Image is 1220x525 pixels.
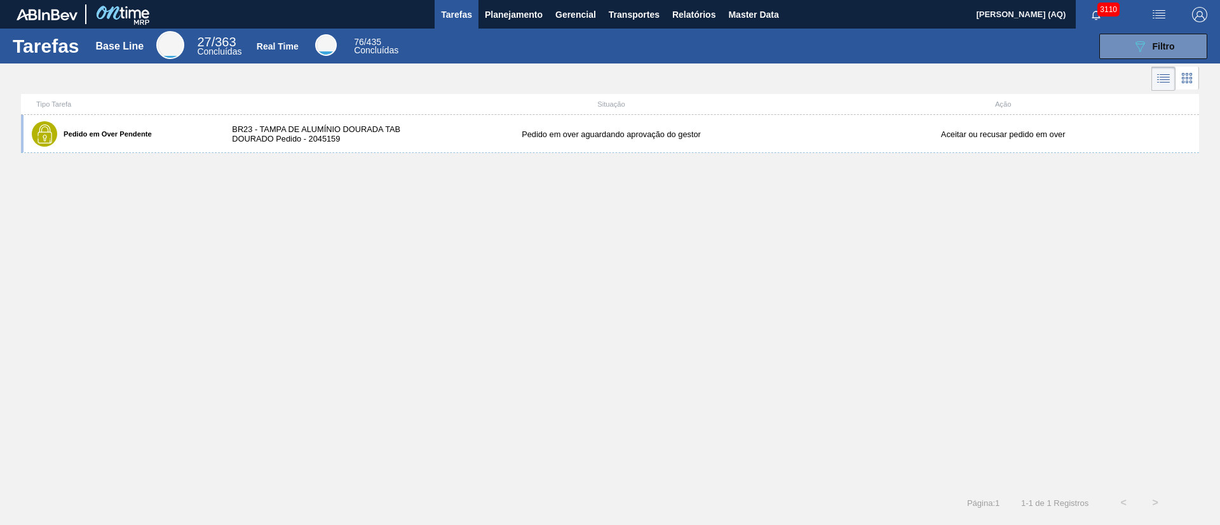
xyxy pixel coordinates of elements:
[354,37,381,47] span: / 435
[1151,7,1167,22] img: userActions
[555,7,596,22] span: Gerencial
[967,498,1000,508] span: Página : 1
[197,35,236,49] span: / 363
[416,130,808,139] div: Pedido em over aguardando aprovação do gestor
[1019,498,1088,508] span: 1 - 1 de 1 Registros
[197,46,241,56] span: Concluídas
[315,34,337,56] div: Real Time
[1176,67,1199,91] div: Visão em Cards
[728,7,778,22] span: Master Data
[197,37,241,56] div: Base Line
[156,31,184,59] div: Base Line
[1192,7,1207,22] img: Logout
[672,7,715,22] span: Relatórios
[257,41,299,51] div: Real Time
[96,41,144,52] div: Base Line
[354,37,364,47] span: 76
[219,124,415,143] div: BR23 - TAMPA DE ALUMÍNIO DOURADA TAB DOURADO Pedido - 2045159
[1097,3,1120,17] span: 3110
[197,35,211,49] span: 27
[416,100,808,108] div: Situação
[1151,67,1176,91] div: Visão em Lista
[1076,6,1116,23] button: Notificações
[13,39,79,53] h1: Tarefas
[807,130,1199,139] div: Aceitar ou recusar pedido em over
[807,100,1199,108] div: Ação
[1153,41,1175,51] span: Filtro
[17,9,78,20] img: TNhmsLtSVTkK8tSr43FrP2fwEKptu5GPRR3wAAAABJRU5ErkJggg==
[1139,487,1171,519] button: >
[441,7,472,22] span: Tarefas
[57,130,152,138] label: Pedido em Over Pendente
[485,7,543,22] span: Planejamento
[354,38,398,55] div: Real Time
[1108,487,1139,519] button: <
[354,45,398,55] span: Concluídas
[24,100,219,108] div: Tipo Tarefa
[1099,34,1207,59] button: Filtro
[609,7,660,22] span: Transportes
